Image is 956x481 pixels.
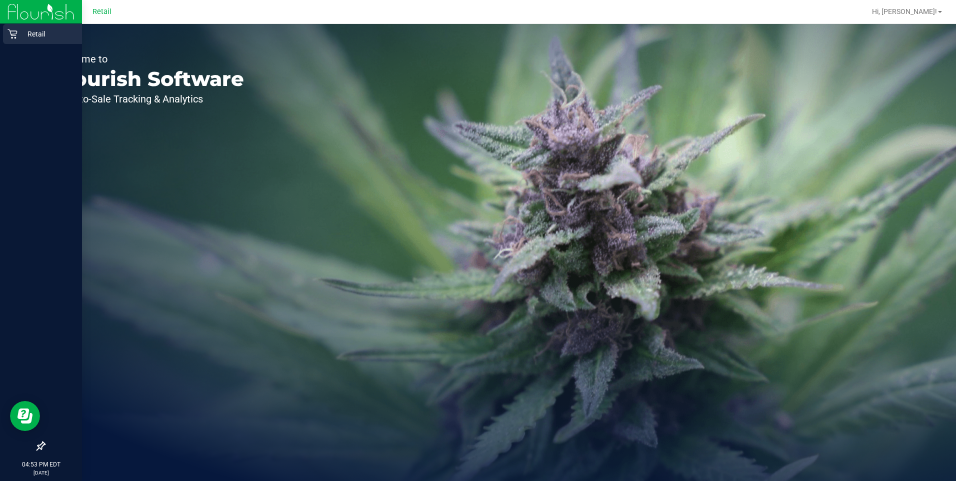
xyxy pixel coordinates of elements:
p: Seed-to-Sale Tracking & Analytics [54,94,244,104]
inline-svg: Retail [7,29,17,39]
p: Flourish Software [54,69,244,89]
p: Retail [17,28,77,40]
p: 04:53 PM EDT [4,460,77,469]
span: Hi, [PERSON_NAME]! [872,7,937,15]
p: Welcome to [54,54,244,64]
p: [DATE] [4,469,77,476]
iframe: Resource center [10,401,40,431]
span: Retail [92,7,111,16]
